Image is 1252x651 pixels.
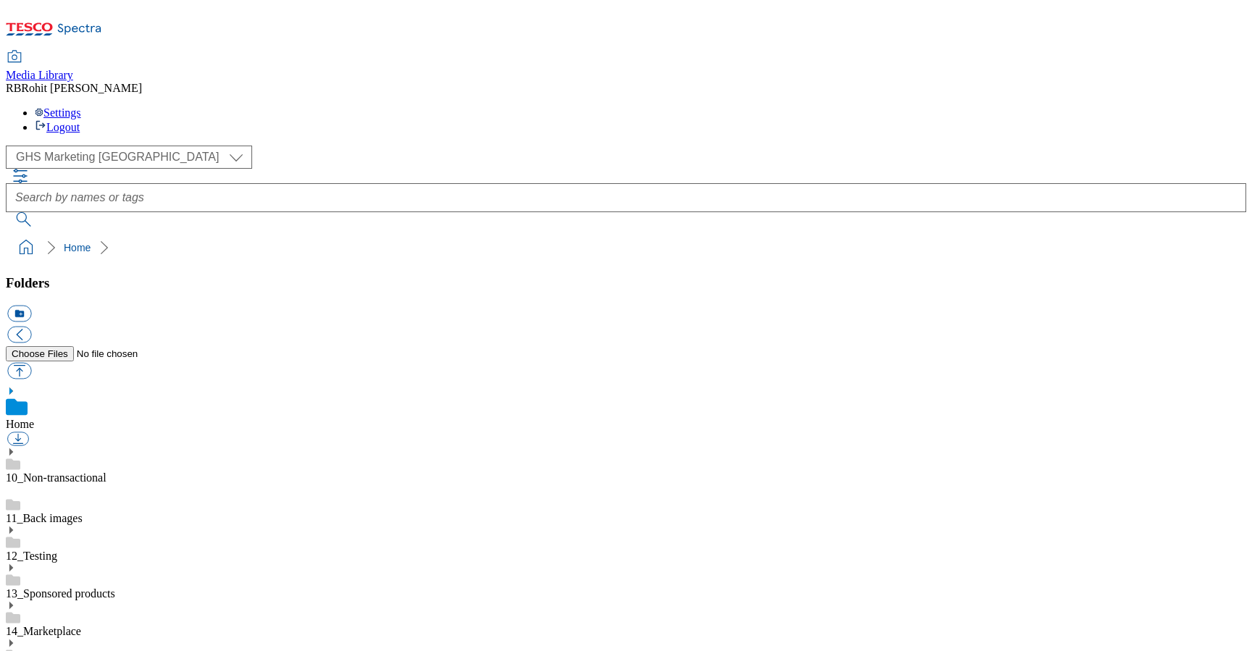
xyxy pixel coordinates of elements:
[6,51,73,82] a: Media Library
[6,550,57,562] a: 12_Testing
[64,242,91,253] a: Home
[6,418,34,430] a: Home
[14,236,38,259] a: home
[6,587,115,600] a: 13_Sponsored products
[6,234,1246,261] nav: breadcrumb
[6,69,73,81] span: Media Library
[35,121,80,133] a: Logout
[6,625,81,637] a: 14_Marketplace
[6,183,1246,212] input: Search by names or tags
[6,82,21,94] span: RB
[6,471,107,484] a: 10_Non-transactional
[6,275,1246,291] h3: Folders
[35,106,81,119] a: Settings
[6,512,83,524] a: 11_Back images
[21,82,142,94] span: Rohit [PERSON_NAME]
